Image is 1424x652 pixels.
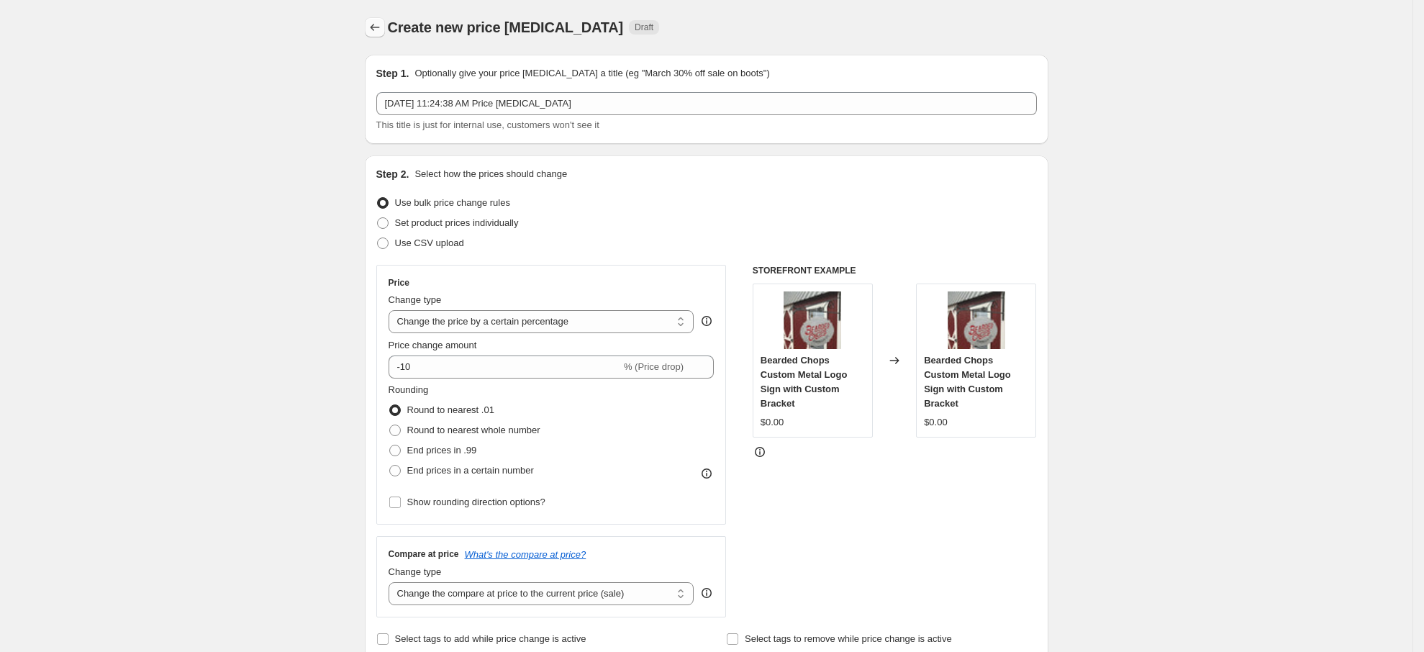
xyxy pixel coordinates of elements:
[948,291,1005,349] img: 1248BeardedChops_80x.jpg
[414,167,567,181] p: Select how the prices should change
[784,291,841,349] img: 1248BeardedChops_80x.jpg
[407,425,540,435] span: Round to nearest whole number
[465,549,586,560] button: What's the compare at price?
[389,548,459,560] h3: Compare at price
[376,119,599,130] span: This title is just for internal use, customers won't see it
[389,566,442,577] span: Change type
[407,465,534,476] span: End prices in a certain number
[407,404,494,415] span: Round to nearest .01
[395,197,510,208] span: Use bulk price change rules
[389,340,477,350] span: Price change amount
[745,633,952,644] span: Select tags to remove while price change is active
[389,356,621,379] input: -15
[407,445,477,456] span: End prices in .99
[699,586,714,600] div: help
[414,66,769,81] p: Optionally give your price [MEDICAL_DATA] a title (eg "March 30% off sale on boots")
[635,22,653,33] span: Draft
[699,314,714,328] div: help
[388,19,624,35] span: Create new price [MEDICAL_DATA]
[395,633,586,644] span: Select tags to add while price change is active
[395,237,464,248] span: Use CSV upload
[376,167,409,181] h2: Step 2.
[376,66,409,81] h2: Step 1.
[761,415,784,430] div: $0.00
[924,355,1011,409] span: Bearded Chops Custom Metal Logo Sign with Custom Bracket
[389,384,429,395] span: Rounding
[753,265,1037,276] h6: STOREFRONT EXAMPLE
[395,217,519,228] span: Set product prices individually
[389,277,409,289] h3: Price
[924,415,948,430] div: $0.00
[624,361,684,372] span: % (Price drop)
[407,497,545,507] span: Show rounding direction options?
[389,294,442,305] span: Change type
[365,17,385,37] button: Price change jobs
[376,92,1037,115] input: 30% off holiday sale
[761,355,848,409] span: Bearded Chops Custom Metal Logo Sign with Custom Bracket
